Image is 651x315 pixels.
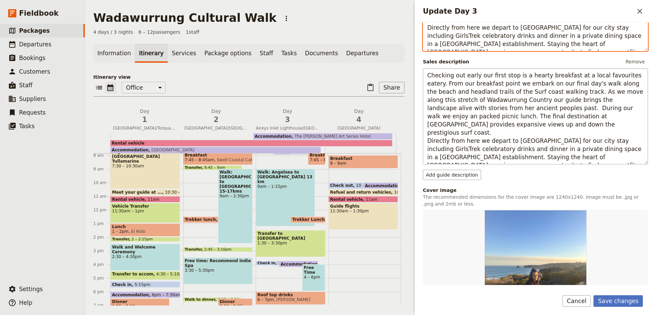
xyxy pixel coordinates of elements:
[93,194,110,199] div: 11 am
[112,204,178,209] span: Vehicle Transfer
[255,134,291,139] span: Accommodation
[257,241,324,245] span: 1:30 – 3:30pm
[93,44,135,63] a: Information
[279,261,318,267] div: Accommodation
[110,196,180,202] div: Rental vehicle11am
[329,196,398,202] div: Rental vehicle11am
[112,141,144,146] span: Rental vehicle
[19,27,50,34] span: Packages
[134,282,150,287] span: 5:15pm
[342,44,383,63] a: Departures
[110,189,180,196] div: Meet your guide at ...10:30 – 11am
[330,156,397,161] span: Breakfast
[112,299,168,304] span: Dinner
[330,190,394,195] span: Refuel and return vehicles
[256,291,325,305] div: Roof top drinks6 – 7pm[PERSON_NAME]
[112,190,165,195] span: Meet your guide at ...
[128,229,145,234] span: El Nido
[394,190,422,195] span: 10:30 – 11am
[110,291,180,298] div: Accommodation6pm – 7:30am
[256,115,319,125] span: 3
[220,194,251,198] span: 9am – 2:30pm
[19,8,59,18] span: Fieldbook
[423,170,481,180] button: Add guide description
[304,275,323,280] span: 4 – 6pm
[366,197,377,201] span: 11am
[292,217,328,222] span: Trekker Lunch
[110,148,180,189] div: Flights to [GEOGRAPHIC_DATA] Tullamarine7:30 – 10:30am
[132,237,153,241] span: 2 – 2:15pm
[93,74,404,80] p: Itinerary view
[93,289,110,295] div: 6 pm
[93,221,110,226] div: 1 pm
[365,82,376,93] button: Paste itinerary item
[277,44,301,63] a: Tasks
[185,268,251,273] span: 3:30 – 5:30pm
[257,297,274,302] span: 6 – 7pm
[93,29,133,35] span: 4 days / 3 nights
[290,216,325,223] div: Trekker Lunch
[93,207,110,213] div: 12 pm
[19,82,33,89] span: Staff
[183,216,242,223] div: Trekker lunch12:30 – 1pm
[110,244,180,271] div: Walk and Welcome Ceremony2:30 – 4:30pm
[220,170,251,194] span: Walk: [GEOGRAPHIC_DATA] to [GEOGRAPHIC_DATA] 15-17kms
[281,13,292,24] button: Actions
[183,165,242,170] div: Transfer8:45 – 9am
[253,108,325,133] button: Day3Aireys Inlet Lighthouse/[GEOGRAPHIC_DATA]
[19,41,51,48] span: Departures
[19,95,46,102] span: Suppliers
[301,44,342,63] a: Documents
[93,235,110,240] div: 2 pm
[185,108,248,125] h2: Day
[148,148,194,152] span: [GEOGRAPHIC_DATA]
[93,180,110,185] div: 10 am
[330,209,397,213] span: 11:30am – 1:30pm
[183,297,242,302] div: Walk to dinner6:25 – 6:30pm
[112,245,178,254] span: Walk and Welcome Ceremony
[135,44,168,63] a: Itinerary
[278,261,299,265] span: 3:45 – 4pm
[93,153,110,158] div: 8 am
[253,125,322,131] span: Aireys Inlet Lighthouse/[GEOGRAPHIC_DATA]
[110,223,180,237] div: Lunch1 – 2pmEl Nido
[329,203,398,230] div: Guide flights11:30am – 1:30pm
[423,68,648,164] textarea: Checking out early our first stop is a hearty breakfast at a local favourites eatery. From our br...
[110,147,321,153] div: Accommodation[GEOGRAPHIC_DATA]
[562,295,591,307] button: Cancel
[112,229,128,234] span: 1 – 2pm
[329,182,388,189] div: Check out10 – 10:30am
[110,203,180,223] div: Vehicle Transfer11:30am – 1pm
[182,108,253,133] button: Day2[GEOGRAPHIC_DATA]/[GEOGRAPHIC_DATA]/[GEOGRAPHIC_DATA]
[324,108,396,133] button: Day4[GEOGRAPHIC_DATA]
[113,108,176,125] h2: Day
[275,149,315,154] span: Accommodation
[423,194,648,207] p: The recommended dimensions for the cover image are 1240x1240. Image must be .jpg or .png and 2mb ...
[274,297,310,302] span: [PERSON_NAME]
[185,217,219,222] span: Trekker lunch
[186,29,199,35] span: 1 staff
[105,82,116,93] button: Calendar view
[329,189,398,196] div: Refuel and return vehicles10:30 – 11am
[152,292,181,297] span: 6pm – 7:30am
[218,169,253,243] div: Walk: [GEOGRAPHIC_DATA] to [GEOGRAPHIC_DATA] 15-17kms9am – 2:30pm
[253,133,392,139] div: AccommodationThe [PERSON_NAME] Art Series Hotel
[19,286,43,292] span: Settings
[423,6,634,16] h2: Update Day 3
[220,299,251,304] span: Dinner
[324,125,393,131] span: [GEOGRAPHIC_DATA]
[220,304,251,309] span: 6:30 – 8:30pm
[379,82,404,93] button: Share
[309,157,339,162] span: 7:45 – 8:45am
[93,82,105,93] button: List view
[593,295,643,307] button: Save changes
[330,183,356,188] span: Check out
[365,183,405,188] span: Accommodation
[304,265,323,275] span: Free Time
[112,282,134,287] span: Check in
[19,299,32,306] span: Help
[139,29,180,35] span: 6 – 12 passengers
[183,257,253,284] div: Free time: Recommend Indie Spa3:30 – 5:30pm
[309,153,323,157] span: Breakfast
[110,108,182,133] button: Day1[GEOGRAPHIC_DATA]/Torquay/Aireys Inlet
